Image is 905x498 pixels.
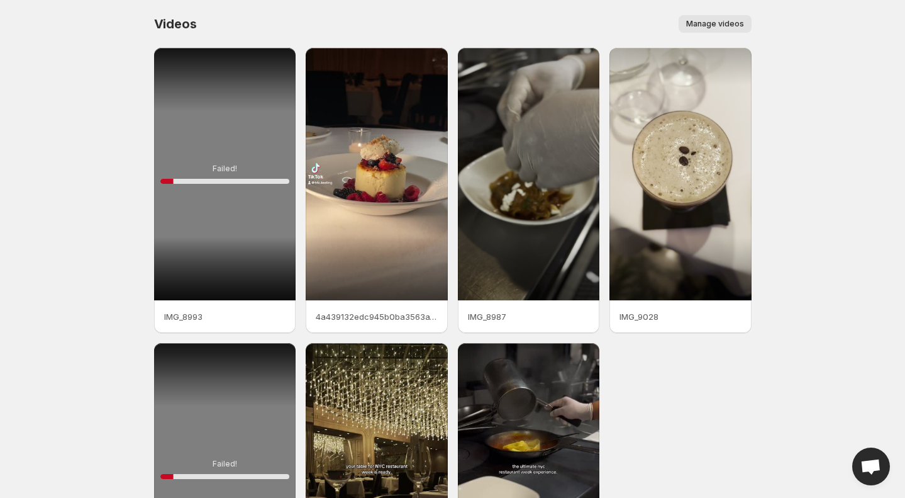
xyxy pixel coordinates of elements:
p: IMG_8987 [468,310,590,323]
p: 4a439132edc945b0ba3563a1ce498701 [316,310,438,323]
a: Open chat [852,448,890,485]
p: Failed! [213,164,237,174]
p: IMG_9028 [619,310,741,323]
span: Videos [154,16,197,31]
button: Manage videos [679,15,752,33]
span: Manage videos [686,19,744,29]
p: IMG_8993 [164,310,286,323]
p: Failed! [213,459,237,469]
